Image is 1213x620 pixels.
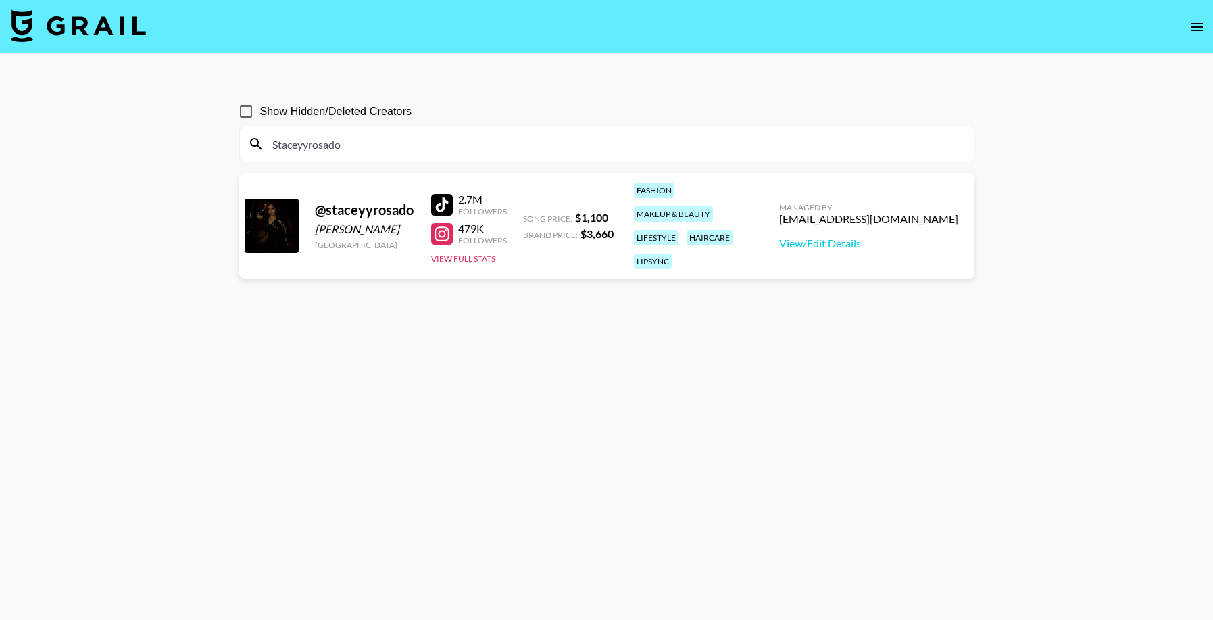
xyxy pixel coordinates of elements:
a: View/Edit Details [779,237,958,250]
button: open drawer [1183,14,1210,41]
div: 479K [458,222,507,235]
div: [GEOGRAPHIC_DATA] [315,240,415,250]
img: Grail Talent [11,9,146,42]
div: [EMAIL_ADDRESS][DOMAIN_NAME] [779,212,958,226]
div: haircare [687,230,733,245]
div: 2.7M [458,193,507,206]
strong: $ 1,100 [575,211,608,224]
div: @ staceyyrosado [315,201,415,218]
div: fashion [634,183,674,198]
strong: $ 3,660 [580,227,614,240]
div: [PERSON_NAME] [315,222,415,236]
span: Song Price: [523,214,572,224]
input: Search by User Name [264,133,966,155]
div: Followers [458,235,507,245]
div: Followers [458,206,507,216]
div: lifestyle [634,230,678,245]
button: View Full Stats [431,254,495,264]
div: Managed By [779,202,958,212]
span: Brand Price: [523,230,578,240]
div: makeup & beauty [634,206,713,222]
div: lipsync [634,254,672,269]
span: Show Hidden/Deleted Creators [260,103,412,120]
